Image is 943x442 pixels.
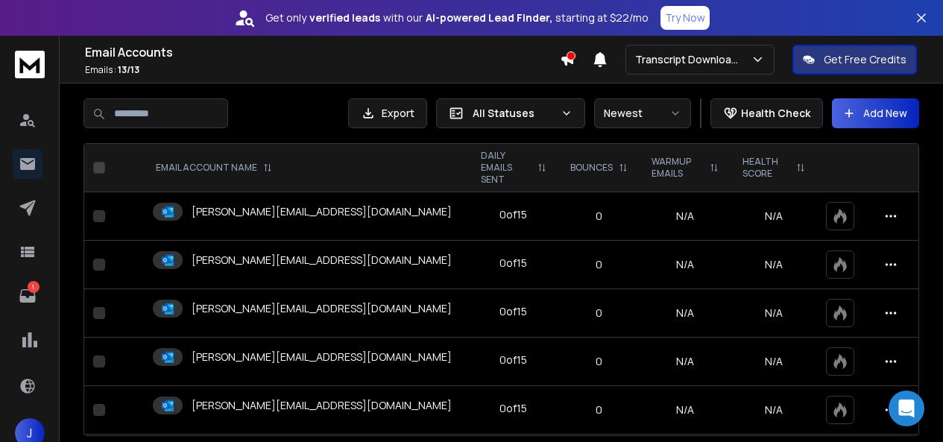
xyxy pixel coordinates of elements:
strong: AI-powered Lead Finder, [426,10,552,25]
p: [PERSON_NAME][EMAIL_ADDRESS][DOMAIN_NAME] [192,253,452,268]
button: Health Check [710,98,823,128]
p: All Statuses [473,106,555,121]
div: 0 of 15 [499,401,527,416]
div: Open Intercom Messenger [889,391,924,426]
p: N/A [739,209,808,224]
button: Try Now [660,6,710,30]
p: N/A [739,257,808,272]
button: Newest [594,98,691,128]
span: 13 / 13 [118,63,139,76]
td: N/A [640,192,731,241]
p: Get only with our starting at $22/mo [265,10,649,25]
p: 0 [567,402,631,417]
p: DAILY EMAILS SENT [481,150,532,186]
p: Try Now [665,10,705,25]
p: Get Free Credits [824,52,906,67]
p: 0 [567,354,631,369]
p: [PERSON_NAME][EMAIL_ADDRESS][DOMAIN_NAME] [192,350,452,364]
div: EMAIL ACCOUNT NAME [156,162,272,174]
td: N/A [640,338,731,386]
div: 0 of 15 [499,256,527,271]
td: N/A [640,386,731,435]
button: Export [348,98,427,128]
p: HEALTH SCORE [742,156,790,180]
p: 1 [28,281,40,293]
div: 0 of 15 [499,304,527,319]
button: Get Free Credits [792,45,917,75]
p: 0 [567,257,631,272]
p: [PERSON_NAME][EMAIL_ADDRESS][DOMAIN_NAME] [192,204,452,219]
p: N/A [739,306,808,321]
img: logo [15,51,45,78]
td: N/A [640,241,731,289]
button: Add New [832,98,919,128]
strong: verified leads [309,10,380,25]
p: N/A [739,402,808,417]
a: 1 [13,281,42,311]
p: Transcript Downloader [635,52,751,67]
p: BOUNCES [570,162,613,174]
p: Health Check [741,106,810,121]
div: 0 of 15 [499,353,527,367]
p: N/A [739,354,808,369]
td: N/A [640,289,731,338]
h1: Email Accounts [85,43,560,61]
p: [PERSON_NAME][EMAIL_ADDRESS][DOMAIN_NAME] [192,301,452,316]
p: [PERSON_NAME][EMAIL_ADDRESS][DOMAIN_NAME] [192,398,452,413]
div: 0 of 15 [499,207,527,222]
p: Emails : [85,64,560,76]
p: 0 [567,306,631,321]
p: 0 [567,209,631,224]
p: WARMUP EMAILS [652,156,704,180]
